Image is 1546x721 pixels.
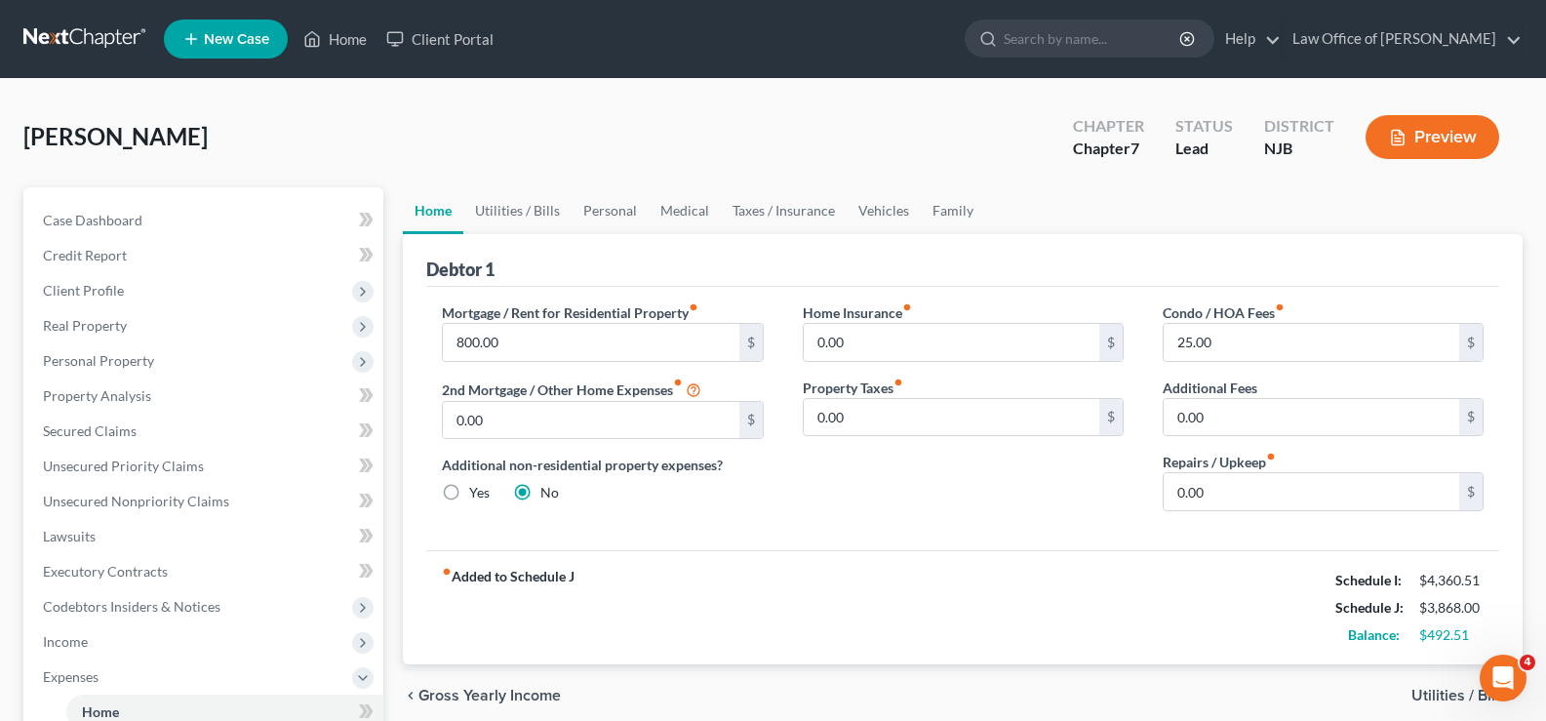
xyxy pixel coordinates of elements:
input: -- [804,399,1099,436]
a: Client Portal [377,21,503,57]
i: fiber_manual_record [1266,452,1276,461]
label: Property Taxes [803,378,903,398]
a: Law Office of [PERSON_NAME] [1283,21,1522,57]
label: 2nd Mortgage / Other Home Expenses [442,378,701,401]
label: No [540,483,559,502]
strong: Balance: [1348,626,1400,643]
a: Personal [572,187,649,234]
a: Home [403,187,463,234]
a: Utilities / Bills [463,187,572,234]
a: Secured Claims [27,414,383,449]
div: $492.51 [1419,625,1484,645]
div: Status [1175,115,1233,138]
button: Preview [1366,115,1499,159]
div: $ [1459,473,1483,510]
a: Unsecured Nonpriority Claims [27,484,383,519]
div: Lead [1175,138,1233,160]
a: Vehicles [847,187,921,234]
div: $ [1099,399,1123,436]
i: chevron_left [403,688,418,703]
i: fiber_manual_record [893,378,903,387]
input: -- [443,324,738,361]
span: Real Property [43,317,127,334]
span: Expenses [43,668,99,685]
span: Codebtors Insiders & Notices [43,598,220,615]
div: $4,360.51 [1419,571,1484,590]
label: Condo / HOA Fees [1163,302,1285,323]
a: Medical [649,187,721,234]
strong: Added to Schedule J [442,567,575,649]
span: [PERSON_NAME] [23,122,208,150]
div: Debtor 1 [426,258,495,281]
label: Additional non-residential property expenses? [442,455,763,475]
span: Income [43,633,88,650]
div: $ [1459,399,1483,436]
i: fiber_manual_record [902,302,912,312]
input: -- [804,324,1099,361]
input: -- [1164,324,1459,361]
input: -- [443,402,738,439]
a: Taxes / Insurance [721,187,847,234]
a: Help [1215,21,1281,57]
div: District [1264,115,1334,138]
button: Utilities / Bills chevron_right [1411,688,1523,703]
span: Case Dashboard [43,212,142,228]
i: fiber_manual_record [1275,302,1285,312]
span: 7 [1130,139,1139,157]
input: Search by name... [1004,20,1182,57]
div: $ [739,402,763,439]
span: Executory Contracts [43,563,168,580]
strong: Schedule I: [1335,572,1402,588]
div: $ [739,324,763,361]
span: Secured Claims [43,422,137,439]
input: -- [1164,473,1459,510]
input: -- [1164,399,1459,436]
span: Lawsuits [43,528,96,544]
i: fiber_manual_record [673,378,683,387]
span: Utilities / Bills [1411,688,1507,703]
span: Personal Property [43,352,154,369]
div: $ [1099,324,1123,361]
div: $ [1459,324,1483,361]
span: Gross Yearly Income [418,688,561,703]
label: Repairs / Upkeep [1163,452,1276,472]
button: chevron_left Gross Yearly Income [403,688,561,703]
div: NJB [1264,138,1334,160]
span: Unsecured Priority Claims [43,458,204,474]
span: Client Profile [43,282,124,299]
label: Additional Fees [1163,378,1257,398]
a: Lawsuits [27,519,383,554]
a: Credit Report [27,238,383,273]
span: New Case [204,32,269,47]
a: Case Dashboard [27,203,383,238]
label: Mortgage / Rent for Residential Property [442,302,698,323]
a: Home [294,21,377,57]
div: Chapter [1073,115,1144,138]
div: $3,868.00 [1419,598,1484,618]
span: Credit Report [43,247,127,263]
i: fiber_manual_record [442,567,452,577]
span: 4 [1520,655,1535,670]
i: fiber_manual_record [689,302,698,312]
strong: Schedule J: [1335,599,1404,616]
a: Property Analysis [27,379,383,414]
span: Property Analysis [43,387,151,404]
label: Home Insurance [803,302,912,323]
label: Yes [469,483,490,502]
span: Home [82,703,119,720]
a: Unsecured Priority Claims [27,449,383,484]
a: Executory Contracts [27,554,383,589]
a: Family [921,187,985,234]
div: Chapter [1073,138,1144,160]
span: Unsecured Nonpriority Claims [43,493,229,509]
iframe: Intercom live chat [1480,655,1526,701]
